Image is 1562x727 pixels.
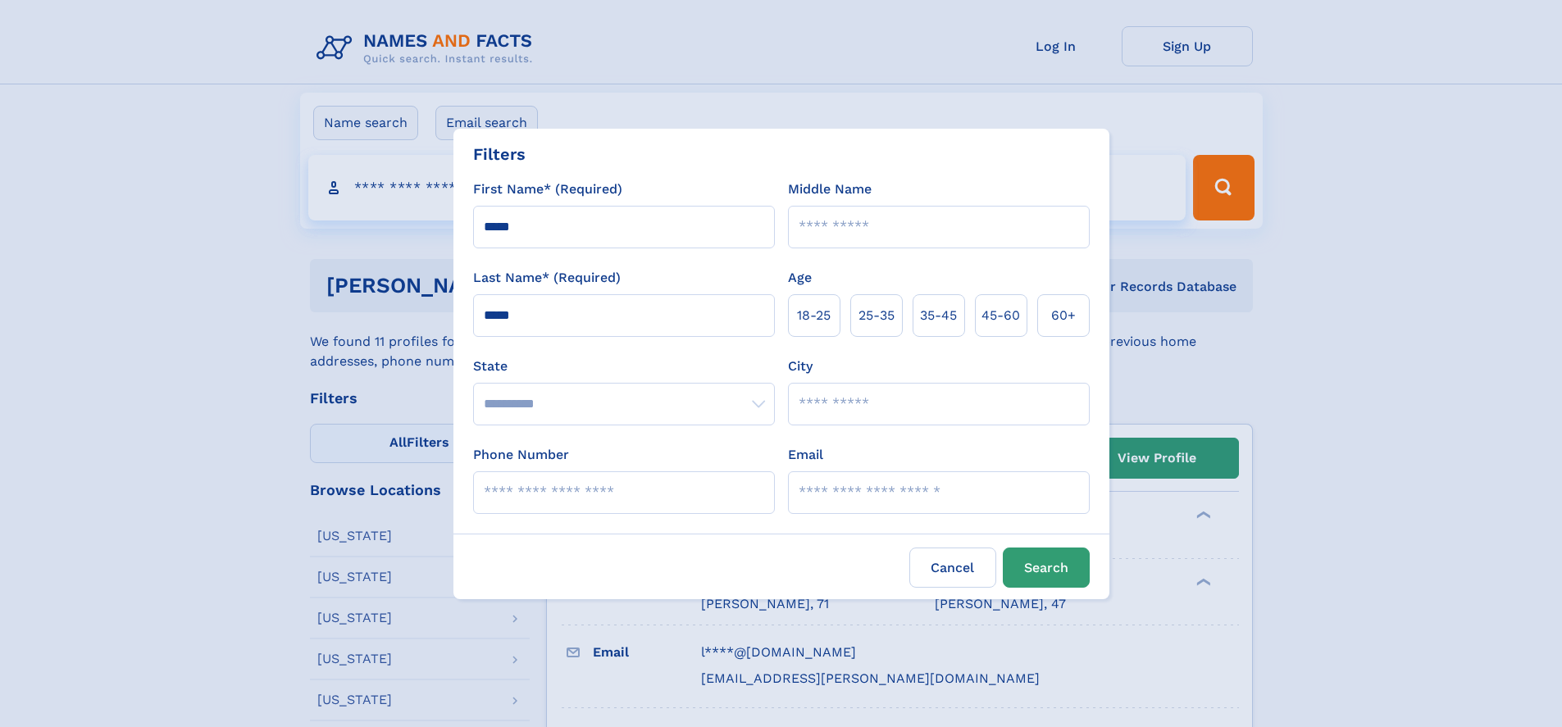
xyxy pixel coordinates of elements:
span: 45‑60 [981,306,1020,325]
div: Filters [473,142,526,166]
label: Age [788,268,812,288]
span: 18‑25 [797,306,831,325]
label: City [788,357,813,376]
label: Cancel [909,548,996,588]
button: Search [1003,548,1090,588]
label: State [473,357,775,376]
label: Phone Number [473,445,569,465]
span: 25‑35 [858,306,895,325]
label: First Name* (Required) [473,179,622,199]
label: Middle Name [788,179,872,199]
label: Email [788,445,823,465]
span: 60+ [1051,306,1076,325]
label: Last Name* (Required) [473,268,621,288]
span: 35‑45 [920,306,957,325]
